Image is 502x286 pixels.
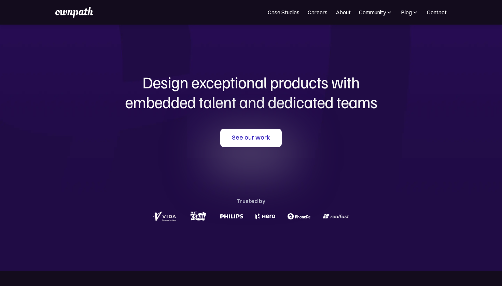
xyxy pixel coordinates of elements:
a: Case Studies [268,8,299,16]
a: Contact [427,8,447,16]
a: See our work [220,129,282,147]
div: Blog [401,8,419,16]
h1: Design exceptional products with embedded talent and dedicated teams [87,72,415,112]
div: Community [359,8,386,16]
div: Trusted by [237,196,265,206]
a: About [336,8,351,16]
div: Blog [401,8,412,16]
a: Careers [308,8,327,16]
div: Community [359,8,393,16]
